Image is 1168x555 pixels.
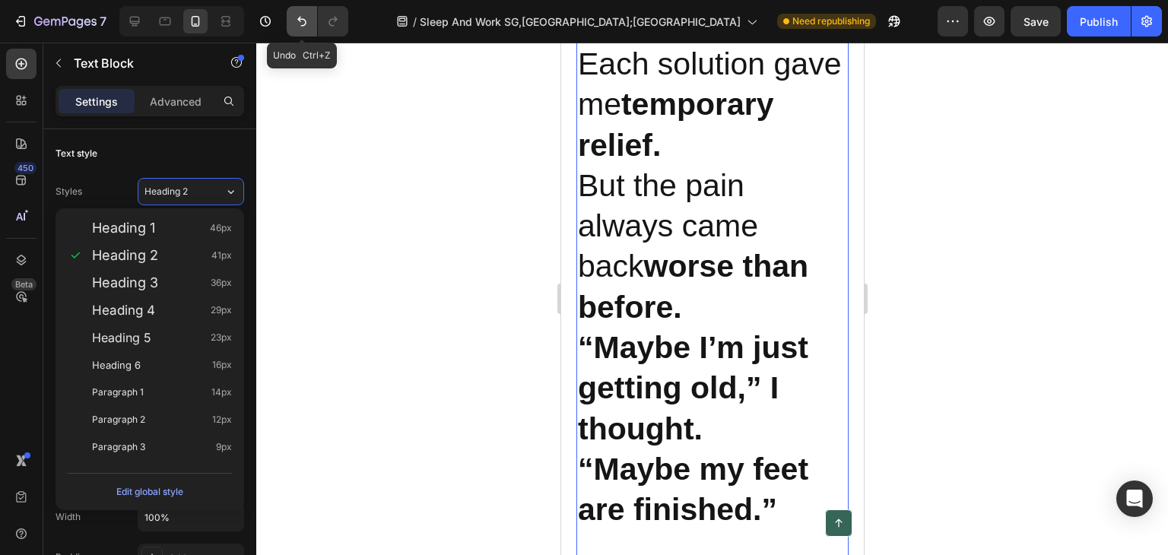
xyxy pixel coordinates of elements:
[68,480,232,504] button: Edit global style
[212,412,232,427] span: 12px
[144,185,188,198] span: Heading 2
[792,14,870,28] span: Need republishing
[56,185,82,198] div: Styles
[1080,14,1118,30] div: Publish
[92,412,145,427] span: Paragraph 2
[11,278,36,290] div: Beta
[1116,480,1153,517] div: Open Intercom Messenger
[216,439,232,455] span: 9px
[92,220,155,236] span: Heading 1
[413,14,417,30] span: /
[92,330,151,345] span: Heading 5
[14,162,36,174] div: 450
[75,94,118,109] p: Settings
[211,275,232,290] span: 36px
[420,14,741,30] span: Sleep And Work SG,[GEOGRAPHIC_DATA];[GEOGRAPHIC_DATA]
[1024,15,1049,28] span: Save
[56,147,97,160] div: Text style
[210,220,232,236] span: 46px
[92,248,158,263] span: Heading 2
[6,6,113,36] button: 7
[138,503,243,531] input: Auto
[212,357,232,373] span: 16px
[92,385,144,400] span: Paragraph 1
[211,385,232,400] span: 14px
[56,510,81,524] div: Width
[1067,6,1131,36] button: Publish
[92,275,158,290] span: Heading 3
[211,248,232,263] span: 41px
[287,6,348,36] div: Undo/Redo
[561,43,864,555] iframe: Design area
[150,94,202,109] p: Advanced
[116,483,183,501] div: Edit global style
[92,439,145,455] span: Paragraph 3
[211,330,232,345] span: 23px
[211,303,232,318] span: 29px
[138,178,244,205] button: Heading 2
[74,54,203,72] p: Text Block
[1011,6,1061,36] button: Save
[92,357,141,373] span: Heading 6
[92,303,155,318] span: Heading 4
[100,12,106,30] p: 7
